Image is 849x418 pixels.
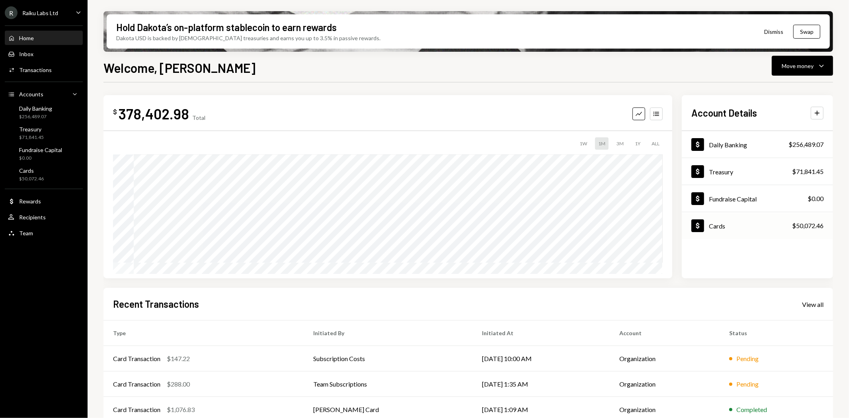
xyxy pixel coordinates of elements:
div: Raiku Labs Ltd [22,10,58,16]
div: 1W [576,137,590,150]
h2: Account Details [691,106,757,119]
td: Organization [610,346,720,371]
div: Transactions [19,66,52,73]
a: Fundraise Capital$0.00 [5,144,83,163]
div: Cards [709,222,725,230]
div: Move money [782,62,814,70]
div: 1Y [632,137,644,150]
button: Swap [793,25,820,39]
div: Card Transaction [113,405,160,414]
div: $256,489.07 [788,140,824,149]
a: Inbox [5,47,83,61]
div: $0.00 [19,155,62,162]
div: Pending [736,354,759,363]
div: Treasury [19,126,44,133]
button: Dismiss [754,22,793,41]
div: Fundraise Capital [709,195,757,203]
div: $50,072.46 [792,221,824,230]
div: Card Transaction [113,379,160,389]
div: Home [19,35,34,41]
div: $ [113,108,117,116]
div: Daily Banking [709,141,747,148]
a: Daily Banking$256,489.07 [682,131,833,158]
div: Total [192,114,205,121]
h2: Recent Transactions [113,297,199,311]
div: Pending [736,379,759,389]
td: [DATE] 1:35 AM [472,371,609,397]
a: Recipients [5,210,83,224]
td: Organization [610,371,720,397]
div: $0.00 [808,194,824,203]
a: Cards$50,072.46 [682,212,833,239]
div: View all [802,301,824,309]
h1: Welcome, [PERSON_NAME] [103,60,256,76]
a: Transactions [5,63,83,77]
a: View all [802,300,824,309]
div: R [5,6,18,19]
th: Account [610,320,720,346]
a: Accounts [5,87,83,101]
div: Dakota USD is backed by [DEMOGRAPHIC_DATA] treasuries and earns you up to 3.5% in passive rewards. [116,34,381,42]
div: Team [19,230,33,236]
a: Daily Banking$256,489.07 [5,103,83,122]
div: 3M [613,137,627,150]
a: Cards$50,072.46 [5,165,83,184]
div: $147.22 [167,354,190,363]
td: Team Subscriptions [304,371,473,397]
div: Daily Banking [19,105,52,112]
div: Rewards [19,198,41,205]
div: $256,489.07 [19,113,52,120]
th: Status [720,320,833,346]
a: Home [5,31,83,45]
th: Initiated At [472,320,609,346]
a: Fundraise Capital$0.00 [682,185,833,212]
div: Hold Dakota’s on-platform stablecoin to earn rewards [116,21,337,34]
button: Move money [772,56,833,76]
a: Rewards [5,194,83,208]
div: Card Transaction [113,354,160,363]
div: Treasury [709,168,733,176]
div: 378,402.98 [119,105,189,123]
a: Team [5,226,83,240]
div: 1M [595,137,609,150]
div: Cards [19,167,44,174]
div: ALL [648,137,663,150]
a: Treasury$71,841.45 [5,123,83,143]
div: $288.00 [167,379,190,389]
div: $71,841.45 [792,167,824,176]
div: Completed [736,405,767,414]
div: $71,841.45 [19,134,44,141]
a: Treasury$71,841.45 [682,158,833,185]
td: [DATE] 10:00 AM [472,346,609,371]
div: Accounts [19,91,43,98]
div: Fundraise Capital [19,146,62,153]
div: Inbox [19,51,33,57]
td: Subscription Costs [304,346,473,371]
th: Initiated By [304,320,473,346]
div: Recipients [19,214,46,221]
th: Type [103,320,304,346]
div: $1,076.83 [167,405,195,414]
div: $50,072.46 [19,176,44,182]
